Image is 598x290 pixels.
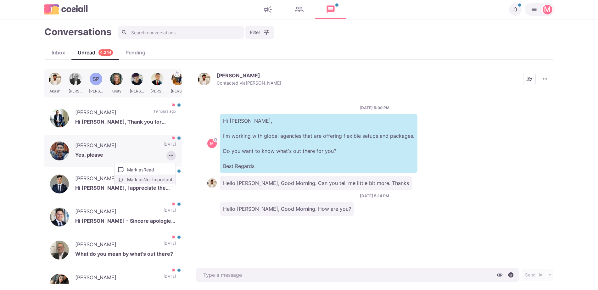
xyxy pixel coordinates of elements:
button: Attach files [495,270,505,280]
p: [DATE] 5:14 PM [360,193,389,199]
img: Dan Staats [50,208,69,226]
p: [DATE] [164,241,176,250]
button: Send [522,269,546,281]
p: [DATE] [164,274,176,283]
p: 4,244 [100,50,111,56]
div: Martin [544,6,551,13]
p: Yes, please [75,151,176,160]
p: [PERSON_NAME] [75,241,157,250]
button: Akash Jaiswal[PERSON_NAME]Contacted via[PERSON_NAME] [198,72,281,86]
p: 19 hours ago [154,109,176,118]
p: Hello [PERSON_NAME], Good Morning. Can you tell me little bit more. Thanks [220,176,412,190]
p: [DATE] [164,142,176,151]
button: More menu [539,73,551,85]
img: Akash Jaiswal [207,178,217,188]
p: [PERSON_NAME] [75,175,157,184]
p: [DATE] 5:00 PM [360,105,389,111]
p: Hi [PERSON_NAME] - Sincere apologies for not responding to you earlier. Thank you for your persis... [75,217,176,226]
p: [PERSON_NAME] [75,274,157,283]
div: Martin [210,142,214,145]
img: Ian M [50,241,69,259]
p: Hi [PERSON_NAME], I appreciate the consistency. I would like to chat when you get the chance! [PE... [75,184,176,193]
button: Add add contacts [523,73,536,85]
p: [PERSON_NAME] [75,208,157,217]
p: Contacted via [PERSON_NAME] [217,80,281,86]
button: Martin [525,3,555,16]
p: [PERSON_NAME] [75,142,157,151]
img: Nicholas Puorro [50,175,69,193]
p: [PERSON_NAME] [75,109,147,118]
img: Akash Jaiswal [198,73,210,85]
p: [DATE] [164,208,176,217]
p: Hello [PERSON_NAME], Good Morning. How are you? [220,202,354,216]
div: Pending [119,49,152,56]
svg: avatar [214,138,217,142]
button: Select emoji [506,270,516,280]
div: Unread [71,49,119,56]
img: Dipankar Bhattacharya [50,109,69,127]
p: Hi [PERSON_NAME], I'm working with global agencies that are offering flexible setups and packages... [220,114,417,173]
h1: Conversations [44,26,112,37]
button: Notifications [509,3,522,16]
img: Hatim Selvawala [50,142,69,160]
button: Filter [245,26,274,39]
input: Search conversations [118,26,244,39]
p: [PERSON_NAME] [217,72,260,79]
div: Inbox [45,49,71,56]
p: Hi [PERSON_NAME], Thank you for reaching out. I would like to know more details. Regards, [PERSON... [75,118,176,127]
p: What do you mean by what's out there? [75,250,176,259]
img: logo [44,4,88,14]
